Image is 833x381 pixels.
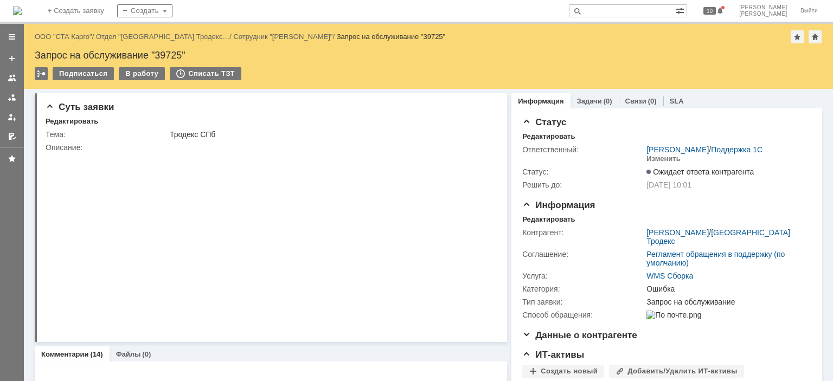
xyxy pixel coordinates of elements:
div: Добавить в избранное [791,30,804,43]
span: [PERSON_NAME] [739,4,787,11]
span: ИТ-активы [522,350,584,360]
div: / [646,228,806,246]
img: logo [13,7,22,15]
a: [PERSON_NAME] [646,228,709,237]
div: Тип заявки: [522,298,644,306]
span: [PERSON_NAME] [739,11,787,17]
div: (0) [648,97,657,105]
div: Контрагент: [522,228,644,237]
div: Редактировать [522,215,575,224]
div: Запрос на обслуживание [646,298,806,306]
div: Редактировать [46,117,98,126]
a: Заявки в моей ответственности [3,89,21,106]
a: Мои согласования [3,128,21,145]
div: Запрос на обслуживание "39725" [35,50,822,61]
div: Соглашение: [522,250,644,259]
div: Решить до: [522,180,644,189]
a: Комментарии [41,350,89,358]
span: Информация [522,200,595,210]
span: Расширенный поиск [676,5,687,15]
div: / [35,33,96,41]
a: Регламент обращения в поддержку (по умолчанию) [646,250,785,267]
div: Создать [117,4,172,17]
span: Суть заявки [46,102,114,112]
div: (14) [91,350,103,358]
a: [GEOGRAPHIC_DATA] Тродекс [646,228,790,246]
div: Изменить [646,154,681,163]
span: [DATE] 10:01 [646,180,691,189]
div: Запрос на обслуживание "39725" [337,33,446,41]
div: Тродекс СПб [170,130,492,139]
div: Работа с массовостью [35,67,48,80]
span: 10 [703,7,716,15]
div: Способ обращения: [522,311,644,319]
a: WMS Сборка [646,272,693,280]
span: Ожидает ответа контрагента [646,167,754,176]
a: Сотрудник "[PERSON_NAME]" [233,33,332,41]
a: Мои заявки [3,108,21,126]
a: Связи [625,97,646,105]
img: По почте.png [646,311,701,319]
div: Ответственный: [522,145,644,154]
span: Данные о контрагенте [522,330,637,340]
div: Ошибка [646,285,806,293]
a: Заявки на командах [3,69,21,87]
div: Тема: [46,130,168,139]
a: Поддержка 1С [711,145,762,154]
a: Перейти на домашнюю страницу [13,7,22,15]
a: Создать заявку [3,50,21,67]
span: Статус [522,117,566,127]
div: / [96,33,234,41]
div: Услуга: [522,272,644,280]
div: Статус: [522,167,644,176]
div: Категория: [522,285,644,293]
div: / [233,33,336,41]
a: Файлы [116,350,141,358]
a: Задачи [577,97,602,105]
div: Сделать домашней страницей [809,30,822,43]
a: SLA [670,97,684,105]
div: / [646,145,762,154]
div: Редактировать [522,132,575,141]
div: Описание: [46,143,494,152]
a: Отдел "[GEOGRAPHIC_DATA] Тродекс… [96,33,229,41]
div: (0) [142,350,151,358]
a: [PERSON_NAME] [646,145,709,154]
div: (0) [604,97,612,105]
a: ООО "СТА Карго" [35,33,92,41]
a: Информация [518,97,563,105]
